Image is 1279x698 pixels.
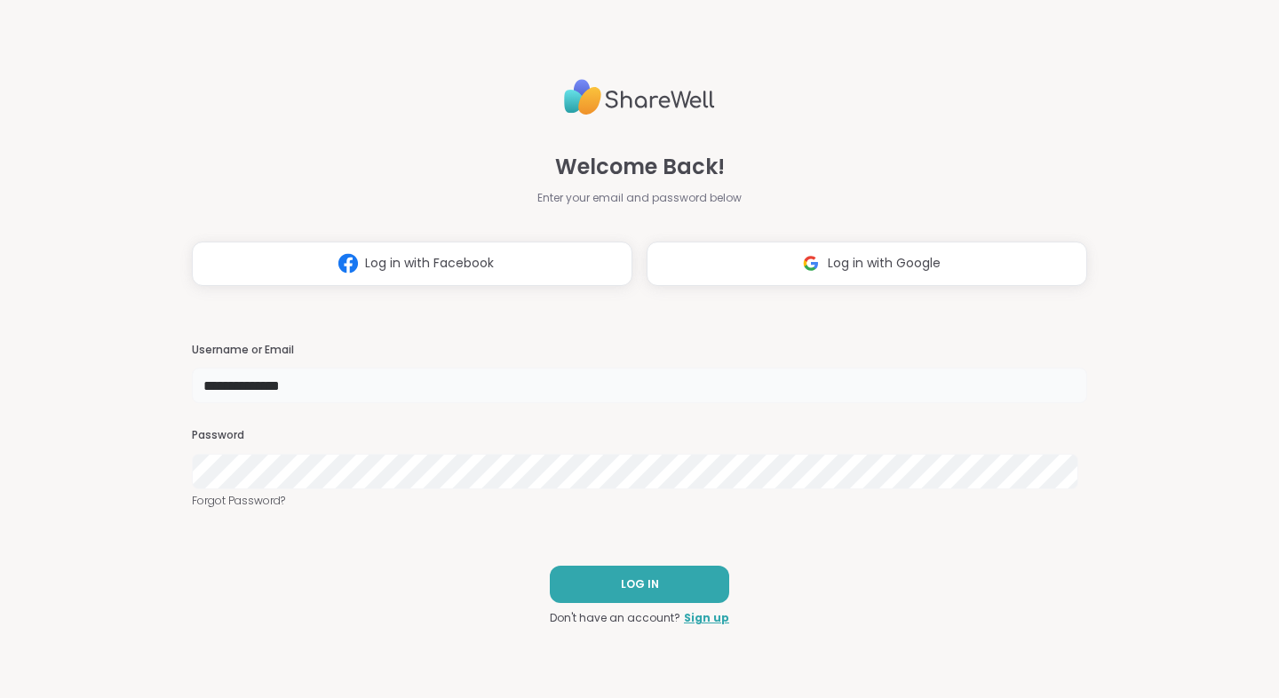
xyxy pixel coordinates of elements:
[647,242,1087,286] button: Log in with Google
[564,72,715,123] img: ShareWell Logo
[192,493,1087,509] a: Forgot Password?
[537,190,742,206] span: Enter your email and password below
[550,610,680,626] span: Don't have an account?
[828,254,941,273] span: Log in with Google
[365,254,494,273] span: Log in with Facebook
[550,566,729,603] button: LOG IN
[192,242,632,286] button: Log in with Facebook
[192,428,1087,443] h3: Password
[331,247,365,280] img: ShareWell Logomark
[794,247,828,280] img: ShareWell Logomark
[555,151,725,183] span: Welcome Back!
[621,576,659,592] span: LOG IN
[192,343,1087,358] h3: Username or Email
[684,610,729,626] a: Sign up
